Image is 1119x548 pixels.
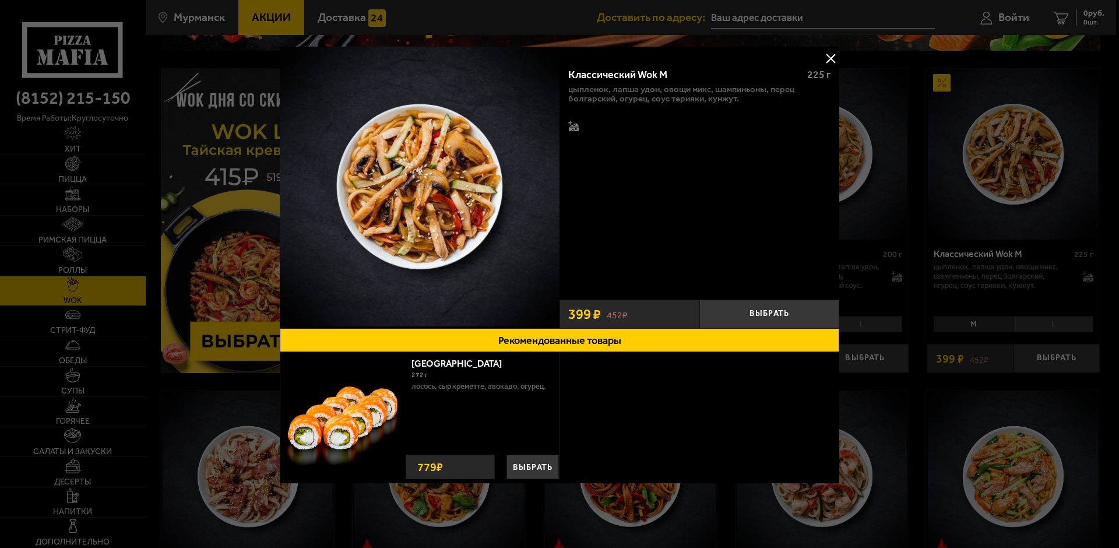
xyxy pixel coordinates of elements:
[411,381,550,392] p: лосось, Сыр креметте, авокадо, огурец.
[506,455,559,479] button: Выбрать
[607,308,628,320] s: 452 ₽
[280,47,559,328] a: Классический Wok M
[414,455,446,479] strong: 779 ₽
[411,358,513,369] a: [GEOGRAPHIC_DATA]
[807,68,831,81] span: 225 г
[411,371,428,379] span: 272 г
[568,85,831,103] p: цыпленок, лапша удон, овощи микс, шампиньоны, перец болгарский, огурец, соус терияки, кунжут.
[280,47,559,326] img: Классический Wok M
[568,69,797,82] div: Классический Wok M
[280,328,839,352] button: Рекомендованные товары
[568,307,601,321] span: 399 ₽
[699,300,839,328] button: Выбрать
